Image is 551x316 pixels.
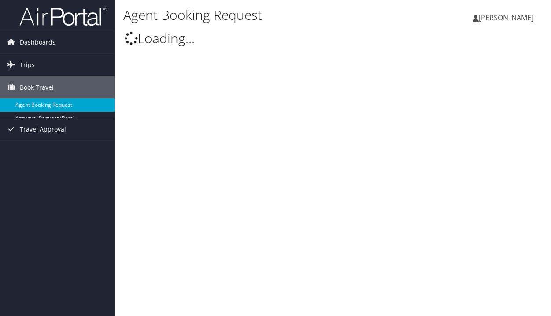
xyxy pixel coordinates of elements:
span: Loading... [125,29,195,47]
span: Dashboards [20,31,55,53]
span: Trips [20,54,35,76]
span: [PERSON_NAME] [479,13,533,23]
span: Book Travel [20,76,54,98]
h1: Agent Booking Request [123,6,403,24]
a: [PERSON_NAME] [473,4,542,31]
img: airportal-logo.png [19,6,107,26]
span: Travel Approval [20,118,66,140]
